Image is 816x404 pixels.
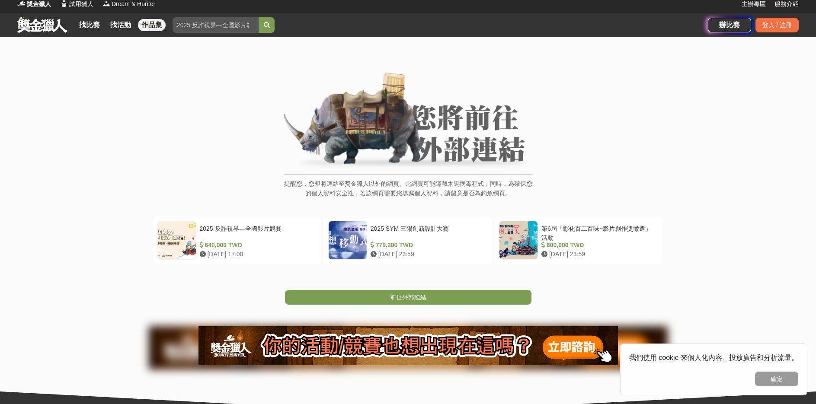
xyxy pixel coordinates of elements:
[284,179,532,207] p: 提醒您，您即將連結至獎金獵人以外的網頁。此網頁可能隱藏木馬病毒程式；同時，為確保您的個人資料安全性，若該網頁需要您填寫個人資料，請留意是否為釣魚網頁。
[285,290,531,305] a: 前往外部連結
[173,17,259,33] input: 2025 反詐視界—全國影片競賽
[541,241,655,250] div: 600,000 TWD
[200,250,314,259] div: [DATE] 17:00
[708,18,751,32] a: 辦比賽
[371,241,484,250] div: 779,200 TWD
[284,72,532,170] img: External Link Banner
[76,19,103,31] a: 找比賽
[324,216,492,264] a: 2025 SYM 三陽創新設計大賽 779,200 TWD [DATE] 23:59
[371,224,484,241] div: 2025 SYM 三陽創新設計大賽
[371,250,484,259] div: [DATE] 23:59
[495,216,663,264] a: 第6屆「彰化百工百味~影片創作獎徵選」活動 600,000 TWD [DATE] 23:59
[138,19,166,31] a: 作品集
[755,18,799,32] div: 登入 / 註冊
[755,372,798,386] button: 確定
[200,224,314,241] div: 2025 反詐視界—全國影片競賽
[629,354,798,361] span: 我們使用 cookie 來個人化內容、投放廣告和分析流量。
[200,241,314,250] div: 640,000 TWD
[541,224,655,241] div: 第6屆「彰化百工百味~影片創作獎徵選」活動
[198,326,618,365] img: 905fc34d-8193-4fb2-a793-270a69788fd0.png
[153,216,321,264] a: 2025 反詐視界—全國影片競賽 640,000 TWD [DATE] 17:00
[107,19,134,31] a: 找活動
[390,294,426,301] span: 前往外部連結
[541,250,655,259] div: [DATE] 23:59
